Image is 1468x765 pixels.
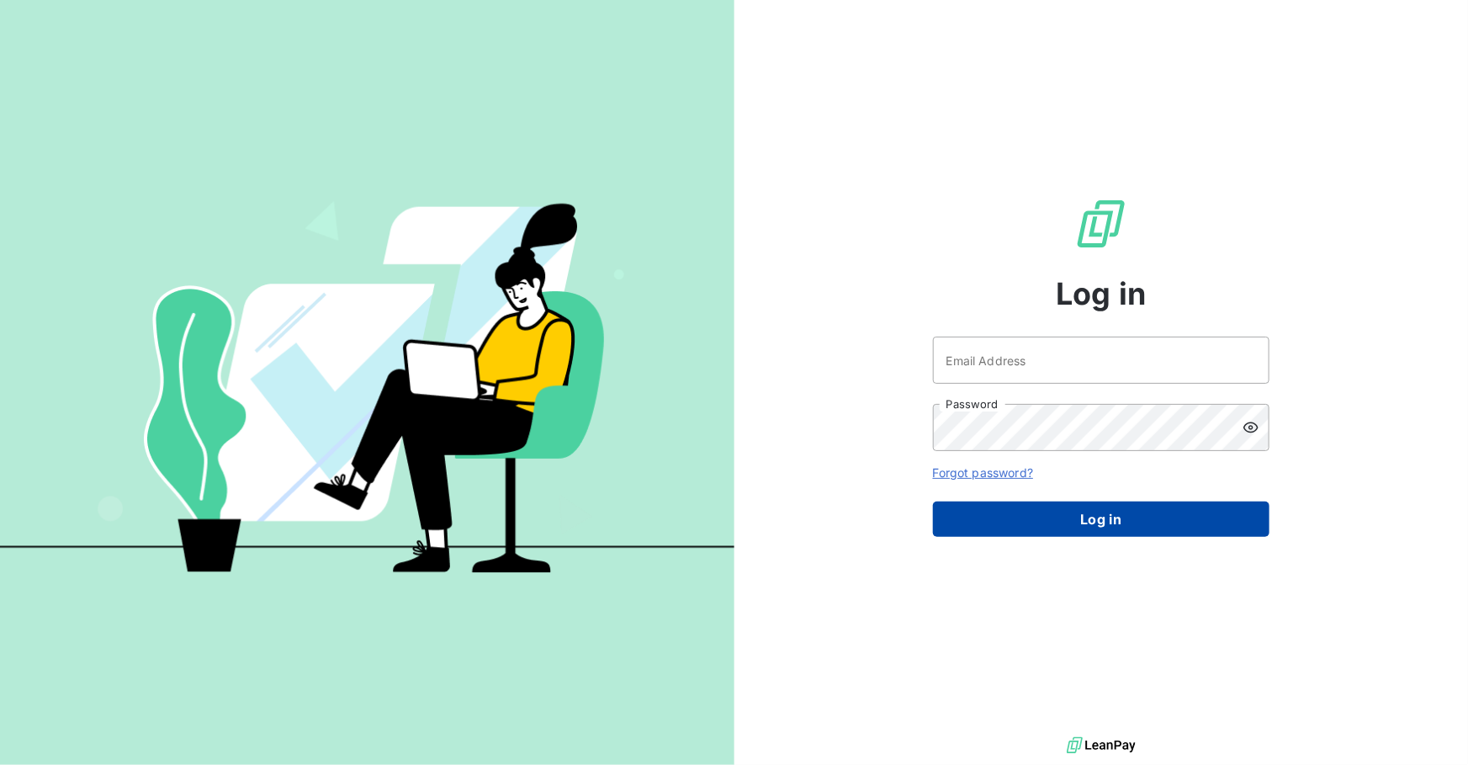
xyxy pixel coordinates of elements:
[933,337,1269,384] input: placeholder
[1067,733,1136,758] img: logo
[933,465,1033,480] a: Forgot password?
[1074,197,1128,251] img: LeanPay Logo
[1056,271,1146,316] span: Log in
[933,502,1269,537] button: Log in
